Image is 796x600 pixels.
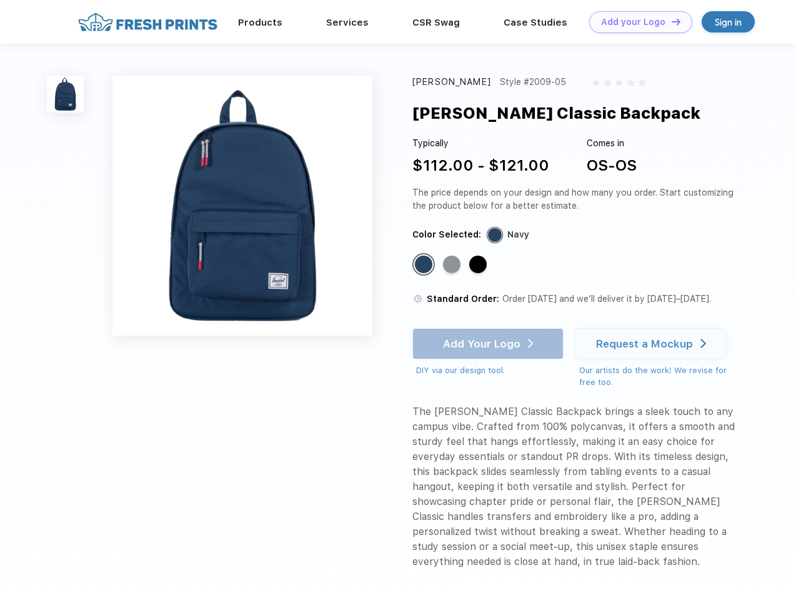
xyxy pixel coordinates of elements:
div: Request a Mockup [596,337,693,350]
div: [PERSON_NAME] [412,76,491,89]
img: gray_star.svg [592,79,600,86]
span: Standard Order: [427,294,499,304]
span: Order [DATE] and we’ll deliver it by [DATE]–[DATE]. [502,294,711,304]
img: gray_star.svg [615,79,623,86]
a: Products [238,17,282,28]
img: fo%20logo%202.webp [74,11,221,33]
img: func=resize&h=100 [47,76,84,112]
img: standard order [412,293,424,304]
a: Sign in [702,11,755,32]
div: $112.00 - $121.00 [412,154,549,177]
img: gray_star.svg [639,79,646,86]
img: white arrow [700,339,706,348]
div: Style #2009-05 [500,76,566,89]
div: DIY via our design tool. [416,364,564,377]
img: gray_star.svg [627,79,634,86]
div: Raven Crosshatch [443,256,460,273]
img: gray_star.svg [604,79,611,86]
img: DT [672,18,680,25]
div: Comes in [587,137,637,150]
div: The [PERSON_NAME] Classic Backpack brings a sleek touch to any campus vibe. Crafted from 100% pol... [412,404,739,569]
div: Navy [507,228,529,241]
div: The price depends on your design and how many you order. Start customizing the product below for ... [412,186,739,212]
div: Add your Logo [601,17,665,27]
div: Our artists do the work! We revise for free too. [579,364,739,389]
img: func=resize&h=640 [112,76,372,336]
div: Black [469,256,487,273]
div: Typically [412,137,549,150]
div: Color Selected: [412,228,481,241]
div: OS-OS [587,154,637,177]
div: Sign in [715,15,742,29]
div: Navy [415,256,432,273]
div: [PERSON_NAME] Classic Backpack [412,101,700,125]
